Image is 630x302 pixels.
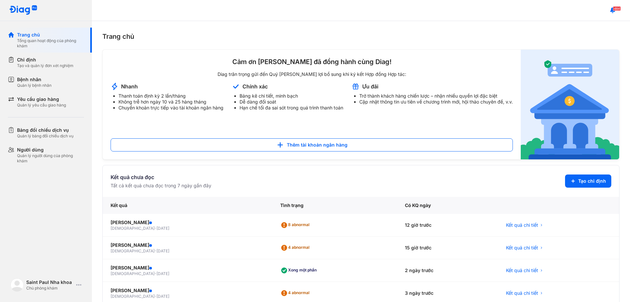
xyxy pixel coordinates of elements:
span: [DEMOGRAPHIC_DATA] [111,248,155,253]
div: Tình trạng [272,197,397,214]
span: [DATE] [157,294,169,299]
div: Nhanh [121,83,138,90]
div: Yêu cầu giao hàng [17,96,66,103]
div: Tất cả kết quả chưa đọc trong 7 ngày gần đây [111,182,211,189]
span: Kết quả chi tiết [506,244,538,251]
img: account-announcement [111,82,118,90]
li: Chuyển khoản trực tiếp vào tài khoản ngân hàng [118,105,223,111]
span: 484 [613,6,621,11]
div: Chủ phòng khám [26,286,73,291]
div: Kết quả chưa đọc [111,173,211,181]
div: 4 abnormal [280,288,312,298]
button: Thêm tài khoản ngân hàng [111,138,513,151]
span: [DEMOGRAPHIC_DATA] [111,294,155,299]
div: Trang chủ [17,32,84,38]
div: 4 abnormal [280,243,312,253]
span: Kết quả chi tiết [506,222,538,228]
img: logo [9,5,37,15]
div: Bảng đối chiếu dịch vụ [17,127,73,133]
div: Quản lý yêu cầu giao hàng [17,103,66,108]
div: Chỉ định [17,57,73,63]
li: Bảng kê chi tiết, minh bạch [240,93,343,99]
span: [DATE] [157,271,169,276]
div: Có KQ ngày [397,197,498,214]
span: [DATE] [157,226,169,231]
div: Xong một phần [280,265,319,276]
div: 15 giờ trước [397,237,498,259]
div: Quản lý bệnh nhân [17,83,52,88]
img: logo [10,278,24,291]
span: - [155,271,157,276]
span: - [155,248,157,253]
img: account-announcement [521,50,619,159]
li: Không trễ hơn ngày 10 và 25 hàng tháng [118,99,223,105]
div: Saint Paul Nha khoa [26,279,73,286]
span: [DEMOGRAPHIC_DATA] [111,226,155,231]
div: Kết quả [103,197,272,214]
div: Quản lý bảng đối chiếu dịch vụ [17,133,73,139]
span: [DATE] [157,248,169,253]
span: [DEMOGRAPHIC_DATA] [111,271,155,276]
span: - [155,294,157,299]
div: Chính xác [242,83,268,90]
span: Kết quả chi tiết [506,290,538,296]
div: Tổng quan hoạt động của phòng khám [17,38,84,49]
span: Tạo chỉ định [578,178,606,184]
div: Cảm ơn [PERSON_NAME] đã đồng hành cùng Diag! [111,58,513,66]
div: [PERSON_NAME] [111,242,264,248]
div: Người dùng [17,147,84,153]
img: account-announcement [351,82,360,90]
span: Kết quả chi tiết [506,267,538,274]
div: Tạo và quản lý đơn xét nghiệm [17,63,73,68]
li: Hạn chế tối đa sai sót trong quá trình thanh toán [240,105,343,111]
div: [PERSON_NAME] [111,219,264,226]
img: account-announcement [232,82,240,90]
div: 2 ngày trước [397,259,498,282]
div: Diag trân trọng gửi đến Quý [PERSON_NAME] lợi bổ sung khi ký kết Hợp đồng Hợp tác: [111,71,513,77]
div: [PERSON_NAME] [111,265,264,271]
div: Ưu đãi [362,83,378,90]
div: 8 abnormal [280,220,312,230]
div: 12 giờ trước [397,214,498,237]
div: Bệnh nhân [17,76,52,83]
li: Dễ dàng đối soát [240,99,343,105]
button: Tạo chỉ định [565,174,611,188]
div: [PERSON_NAME] [111,287,264,294]
div: Quản lý người dùng của phòng khám [17,153,84,164]
li: Thanh toán định kỳ 2 lần/tháng [118,93,223,99]
span: - [155,226,157,231]
div: Trang chủ [102,32,619,41]
li: Cập nhật thông tin ưu tiên về chương trình mới, hội thảo chuyên đề, v.v. [359,99,513,105]
li: Trở thành khách hàng chiến lược – nhận nhiều quyền lợi đặc biệt [359,93,513,99]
